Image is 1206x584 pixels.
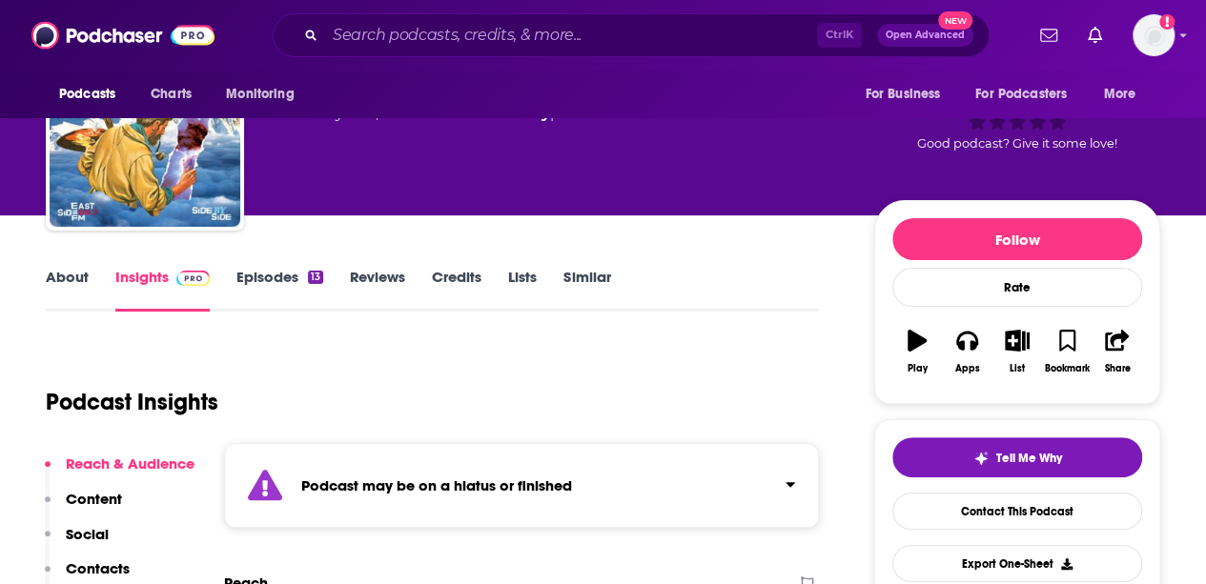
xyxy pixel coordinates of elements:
span: Logged in as dmessina [1133,14,1175,56]
button: Export One-Sheet [892,545,1142,582]
div: Play [908,363,928,374]
button: Share [1093,317,1142,386]
a: Similar [563,268,610,312]
img: Podchaser - Follow, Share and Rate Podcasts [31,17,215,53]
img: User Profile [1133,14,1175,56]
button: Bookmark [1042,317,1092,386]
a: Charts [138,76,203,112]
a: InsightsPodchaser Pro [115,268,210,312]
span: More [1104,81,1136,108]
div: 13 [308,271,323,284]
button: Apps [942,317,991,386]
img: tell me why sparkle [973,451,989,466]
button: open menu [46,76,140,112]
span: Ctrl K [817,23,862,48]
a: Contact This Podcast [892,493,1142,530]
button: tell me why sparkleTell Me Why [892,437,1142,477]
span: New [938,11,972,30]
button: Social [45,525,109,560]
img: Podchaser Pro [176,271,210,286]
button: open menu [963,76,1094,112]
span: Tell Me Why [996,451,1062,466]
a: Reviews [350,268,405,312]
strong: Podcast may be on a hiatus or finished [301,476,572,494]
div: Search podcasts, credits, & more... [273,13,990,57]
div: List [1010,363,1025,374]
svg: Add a profile image [1159,14,1175,30]
span: For Business [865,81,940,108]
span: Open Advanced [886,30,965,40]
h1: Podcast Insights [46,388,218,416]
button: open menu [213,76,318,112]
p: Social [66,525,109,543]
span: Charts [151,81,192,108]
a: Lists [508,268,537,312]
button: open menu [1091,76,1160,112]
button: Show profile menu [1133,14,1175,56]
div: Apps [955,363,980,374]
p: Content [66,490,122,508]
button: List [992,317,1042,386]
a: Show notifications dropdown [1032,19,1065,51]
p: Reach & Audience [66,454,194,473]
div: Rate [892,268,1142,307]
div: Share [1104,363,1130,374]
img: The Artist Onion [50,36,240,227]
a: Episodes13 [236,268,323,312]
div: Bookmark [1045,363,1090,374]
span: Monitoring [226,81,294,108]
input: Search podcasts, credits, & more... [325,20,817,50]
section: Click to expand status details [224,443,819,528]
a: Credits [432,268,481,312]
a: Show notifications dropdown [1080,19,1110,51]
button: open menu [851,76,964,112]
span: Podcasts [59,81,115,108]
button: Open AdvancedNew [877,24,973,47]
button: Follow [892,218,1142,260]
button: Content [45,490,122,525]
a: About [46,268,89,312]
span: Good podcast? Give it some love! [917,136,1117,151]
button: Reach & Audience [45,454,194,490]
p: Contacts [66,559,130,577]
span: For Podcasters [975,81,1067,108]
button: Play [892,317,942,386]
